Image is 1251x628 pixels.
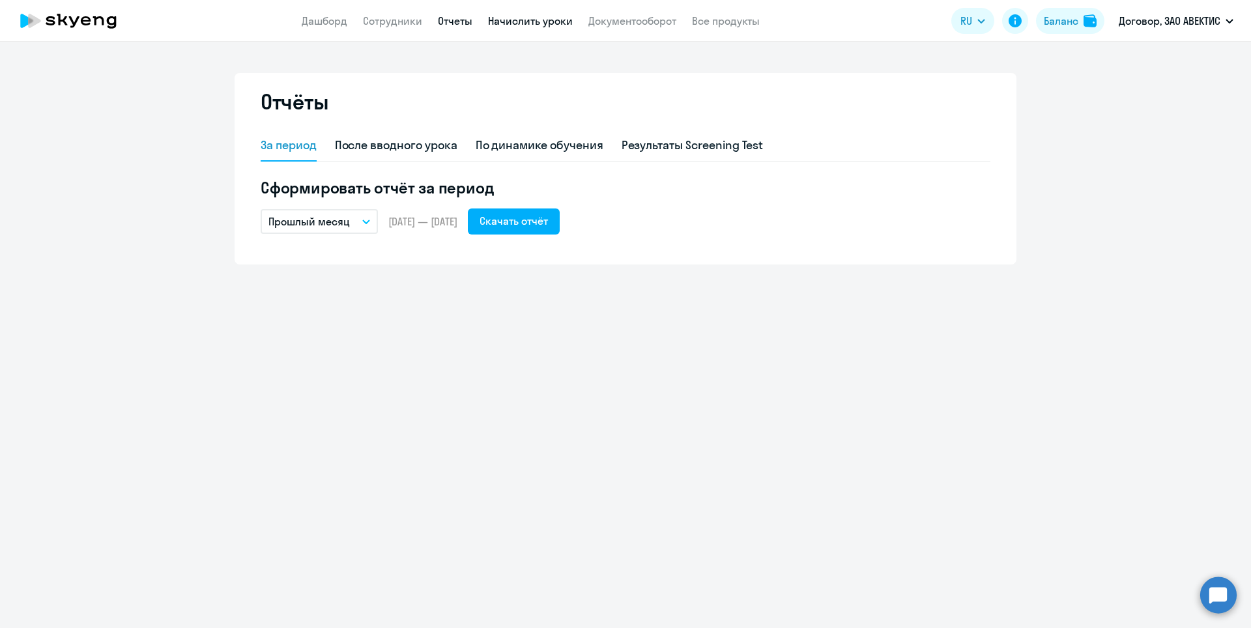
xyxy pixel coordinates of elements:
div: После вводного урока [335,137,457,154]
p: Договор, ЗАО АВЕКТИС [1119,13,1220,29]
button: Скачать отчёт [468,208,560,235]
div: За период [261,137,317,154]
a: Все продукты [692,14,760,27]
a: Дашборд [302,14,347,27]
div: Результаты Screening Test [622,137,764,154]
a: Документооборот [588,14,676,27]
h5: Сформировать отчёт за период [261,177,990,198]
span: RU [960,13,972,29]
button: Прошлый месяц [261,209,378,234]
div: Баланс [1044,13,1078,29]
a: Отчеты [438,14,472,27]
a: Сотрудники [363,14,422,27]
h2: Отчёты [261,89,328,115]
a: Начислить уроки [488,14,573,27]
button: Договор, ЗАО АВЕКТИС [1112,5,1240,36]
p: Прошлый месяц [268,214,350,229]
div: Скачать отчёт [480,213,548,229]
button: Балансbalance [1036,8,1104,34]
img: balance [1084,14,1097,27]
div: По динамике обучения [476,137,603,154]
span: [DATE] — [DATE] [388,214,457,229]
button: RU [951,8,994,34]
